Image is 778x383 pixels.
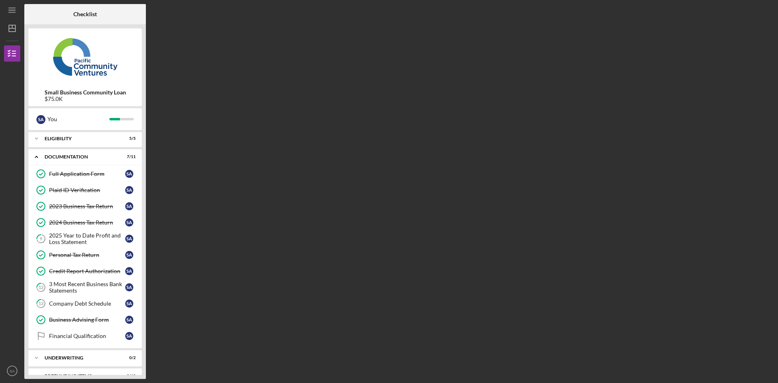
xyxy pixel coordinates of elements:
div: Full Application Form [49,171,125,177]
div: Financial Qualification [49,333,125,339]
a: 92025 Year to Date Profit and Loss StatementSA [32,231,138,247]
div: S A [125,283,133,291]
div: 7 / 11 [121,154,136,159]
div: Prefunding Items [45,374,115,379]
div: You [47,112,109,126]
b: Checklist [73,11,97,17]
div: 0 / 10 [121,374,136,379]
a: 2023 Business Tax ReturnSA [32,198,138,214]
a: Full Application FormSA [32,166,138,182]
b: Small Business Community Loan [45,89,126,96]
div: S A [125,251,133,259]
div: Credit Report Authorization [49,268,125,274]
div: S A [125,316,133,324]
div: S A [125,235,133,243]
div: Plaid ID Verification [49,187,125,193]
div: Personal Tax Return [49,252,125,258]
a: Credit Report AuthorizationSA [32,263,138,279]
div: S A [125,332,133,340]
div: S A [125,300,133,308]
button: SA [4,363,20,379]
a: 2024 Business Tax ReturnSA [32,214,138,231]
a: Financial QualificationSA [32,328,138,344]
div: S A [125,218,133,227]
tspan: 13 [38,301,43,306]
div: Underwriting [45,355,115,360]
div: 2024 Business Tax Return [49,219,125,226]
div: 2025 Year to Date Profit and Loss Statement [49,232,125,245]
a: Personal Tax ReturnSA [32,247,138,263]
div: S A [125,202,133,210]
div: Eligibility [45,136,115,141]
div: Business Advising Form [49,317,125,323]
div: S A [125,186,133,194]
tspan: 12 [38,285,43,290]
div: 3 Most Recent Business Bank Statements [49,281,125,294]
div: Company Debt Schedule [49,300,125,307]
div: 5 / 5 [121,136,136,141]
tspan: 9 [40,236,43,242]
div: 0 / 2 [121,355,136,360]
a: Plaid ID VerificationSA [32,182,138,198]
div: 2023 Business Tax Return [49,203,125,210]
div: Documentation [45,154,115,159]
div: $75.0K [45,96,126,102]
text: SA [10,369,15,373]
a: 123 Most Recent Business Bank StatementsSA [32,279,138,295]
a: Business Advising FormSA [32,312,138,328]
a: 13Company Debt ScheduleSA [32,295,138,312]
div: S A [125,170,133,178]
div: S A [36,115,45,124]
img: Product logo [28,32,142,81]
div: S A [125,267,133,275]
